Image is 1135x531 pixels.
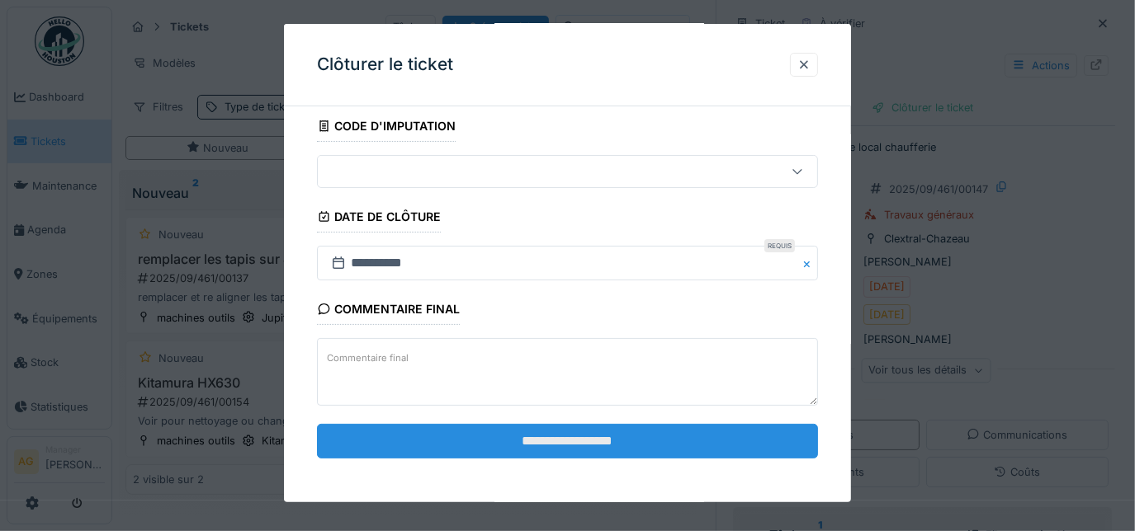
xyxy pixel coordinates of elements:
div: Commentaire final [317,297,461,325]
label: Commentaire final [324,348,412,369]
div: Requis [764,239,795,252]
button: Close [800,246,818,280]
div: Code d'imputation [317,114,456,142]
div: Date de clôture [317,204,442,233]
h3: Clôturer le ticket [317,54,453,75]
